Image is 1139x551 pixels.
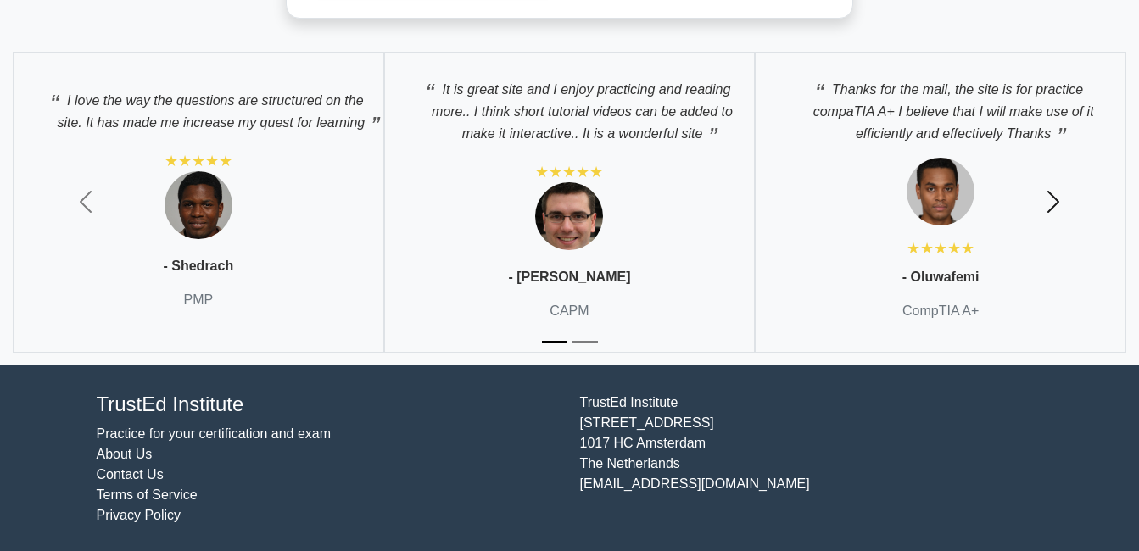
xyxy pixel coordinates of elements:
a: Terms of Service [97,487,198,502]
a: Practice for your certification and exam [97,426,332,441]
p: I love the way the questions are structured on the site. It has made me increase my quest for lea... [31,81,366,134]
a: Privacy Policy [97,508,181,522]
p: It is great site and I enjoy practicing and reading more.. I think short tutorial videos can be a... [402,70,738,145]
div: TrustEd Institute [STREET_ADDRESS] 1017 HC Amsterdam The Netherlands [EMAIL_ADDRESS][DOMAIN_NAME] [570,392,1053,526]
a: About Us [97,447,153,461]
button: Slide 1 [542,332,567,352]
p: Thanks for the mail, the site is for practice compaTIA A+ I believe that I will make use of it ef... [773,70,1108,145]
p: - Oluwafemi [902,267,980,287]
p: CAPM [550,301,589,321]
img: Testimonial 1 [907,158,974,225]
button: Slide 2 [572,332,598,352]
img: Testimonial 1 [535,182,603,250]
h4: TrustEd Institute [97,392,560,417]
p: - Shedrach [163,256,233,276]
div: ★★★★★ [165,151,232,171]
p: - [PERSON_NAME] [508,267,630,287]
p: PMP [183,290,213,310]
div: ★★★★★ [535,162,603,182]
img: Testimonial 1 [165,171,232,239]
a: Contact Us [97,467,164,481]
p: CompTIA A+ [902,301,979,321]
div: ★★★★★ [907,238,974,259]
